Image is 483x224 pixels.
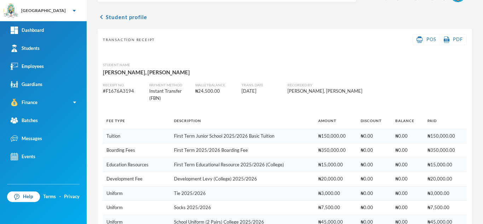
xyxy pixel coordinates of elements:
span: ₦0.00 [361,205,373,210]
a: Privacy [64,193,80,200]
span: Boarding Fees [106,147,135,153]
span: ₦0.00 [361,162,373,167]
div: Instant Transfer (FBN) [149,88,190,102]
span: ₦350,000.00 [318,147,346,153]
span: PDF [453,36,463,42]
div: Students [11,45,40,52]
span: ₦0.00 [361,190,373,196]
span: ₦20,000.00 [318,176,343,182]
button: chevron_leftStudent profile [97,13,147,21]
span: ₦0.00 [361,133,373,139]
span: First Term 2025/2026 Boarding Fee [174,147,248,153]
div: · [59,193,61,200]
span: ₦0.00 [395,205,408,210]
span: ₦150,000.00 [318,133,346,139]
span: ₦7,500.00 [427,205,449,210]
span: Socks 2025/2026 [174,205,211,210]
div: Receipt No. [103,82,144,88]
div: Payment Method [149,82,190,88]
i: chevron_left [97,13,106,21]
div: [DATE] [241,88,283,95]
a: Help [7,191,40,202]
span: ₦3,000.00 [318,190,340,196]
div: Events [11,153,35,160]
div: # F1676A3194 [103,88,144,95]
img: logo [4,4,18,18]
span: ₦20,000.00 [427,176,452,182]
span: ₦0.00 [361,147,373,153]
span: Uniform [106,190,123,196]
span: Transaction Receipt [103,37,155,42]
span: ₦150,000.00 [427,133,455,139]
span: Education Resources [106,162,149,167]
div: Dashboard [11,27,44,34]
div: [GEOGRAPHIC_DATA] [21,7,66,14]
div: Finance [11,99,37,106]
div: [PERSON_NAME], [PERSON_NAME] [287,88,390,95]
th: Description [170,113,315,129]
div: Wallet balance [195,82,236,88]
span: First Term Educational Resource 2025/2026 (College) [174,162,284,167]
div: Guardians [11,81,42,88]
span: ₦0.00 [395,176,408,182]
span: ₦0.00 [395,133,408,139]
span: POS [426,36,436,42]
div: Recorded By [287,82,390,88]
span: Development Levy (College) 2025/2026 [174,176,257,182]
span: ₦15,000.00 [318,162,343,167]
span: ₦15,000.00 [427,162,452,167]
span: ₦0.00 [395,190,408,196]
span: First Term Junior School 2025/2026 Basic Tuition [174,133,274,139]
th: Paid [424,113,467,129]
span: Development Fee [106,176,142,182]
th: Amount [315,113,357,129]
div: ₦24,500.00 [195,88,236,95]
span: Uniform [106,205,123,210]
a: Terms [43,193,56,200]
span: ₦3,000.00 [427,190,449,196]
div: Trans. Date [241,82,283,88]
a: POS [417,36,436,43]
span: ₦0.00 [361,176,373,182]
div: Student Name [103,62,467,68]
span: ₦7,500.00 [318,205,340,210]
div: Messages [11,135,42,142]
span: Tie 2025/2026 [174,190,206,196]
div: [PERSON_NAME], [PERSON_NAME] [103,68,467,77]
th: Balance [392,113,424,129]
span: Tuition [106,133,120,139]
a: PDF [444,36,463,43]
span: ₦0.00 [395,147,408,153]
div: Employees [11,63,44,70]
span: ₦0.00 [395,162,408,167]
th: Discount [357,113,391,129]
span: ₦350,000.00 [427,147,455,153]
th: Fee Type [103,113,170,129]
div: Batches [11,117,38,124]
